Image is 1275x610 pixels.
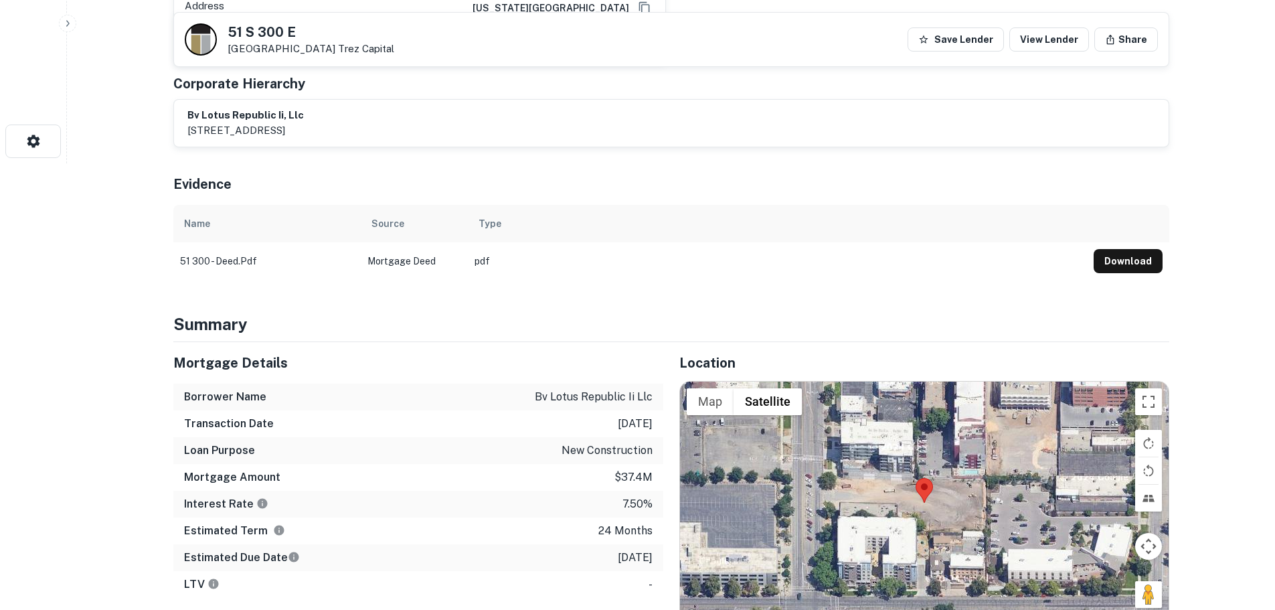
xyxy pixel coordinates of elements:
h6: Mortgage Amount [184,469,280,485]
button: Download [1094,249,1163,273]
td: Mortgage Deed [361,242,468,280]
h6: Estimated Due Date [184,550,300,566]
td: 51 300 - deed.pdf [173,242,361,280]
button: Show street map [687,388,734,415]
button: Show satellite imagery [734,388,802,415]
h5: Location [679,353,1169,373]
p: [GEOGRAPHIC_DATA] [228,43,394,55]
h6: Loan Purpose [184,443,255,459]
p: [STREET_ADDRESS] [187,123,304,139]
th: Type [468,205,1087,242]
h6: Estimated Term [184,523,285,539]
h4: Summary [173,312,1169,336]
button: Tilt map [1135,485,1162,512]
button: Save Lender [908,27,1004,52]
button: Map camera controls [1135,533,1162,560]
h6: Interest Rate [184,496,268,512]
svg: Estimate is based on a standard schedule for this type of loan. [288,551,300,563]
p: 7.50% [622,496,653,512]
button: Toggle fullscreen view [1135,388,1162,415]
h5: Evidence [173,174,232,194]
svg: The interest rates displayed on the website are for informational purposes only and may be report... [256,498,268,510]
h5: Corporate Hierarchy [173,74,305,94]
a: View Lender [1009,27,1089,52]
a: Trez Capital [338,43,394,54]
p: - [649,577,653,593]
th: Source [361,205,468,242]
h5: Mortgage Details [173,353,663,373]
svg: LTVs displayed on the website are for informational purposes only and may be reported incorrectly... [207,578,220,590]
button: Drag Pegman onto the map to open Street View [1135,581,1162,608]
h6: LTV [184,577,220,593]
button: Rotate map clockwise [1135,430,1162,457]
td: pdf [468,242,1087,280]
h6: bv lotus republic ii, llc [187,108,304,123]
p: $37.4m [614,469,653,485]
p: [DATE] [618,550,653,566]
div: Name [184,216,210,232]
button: Share [1094,27,1158,52]
div: scrollable content [173,205,1169,280]
iframe: Chat Widget [1208,503,1275,567]
h5: 51 S 300 E [228,25,394,39]
h6: Transaction Date [184,416,274,432]
div: Source [371,216,404,232]
svg: Term is based on a standard schedule for this type of loan. [273,524,285,536]
p: 24 months [598,523,653,539]
p: new construction [562,443,653,459]
h6: [US_STATE][GEOGRAPHIC_DATA] [462,1,629,15]
p: bv lotus republic ii llc [535,389,653,405]
th: Name [173,205,361,242]
p: [DATE] [618,416,653,432]
div: Type [479,216,501,232]
h6: Borrower Name [184,389,266,405]
button: Rotate map counterclockwise [1135,457,1162,484]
